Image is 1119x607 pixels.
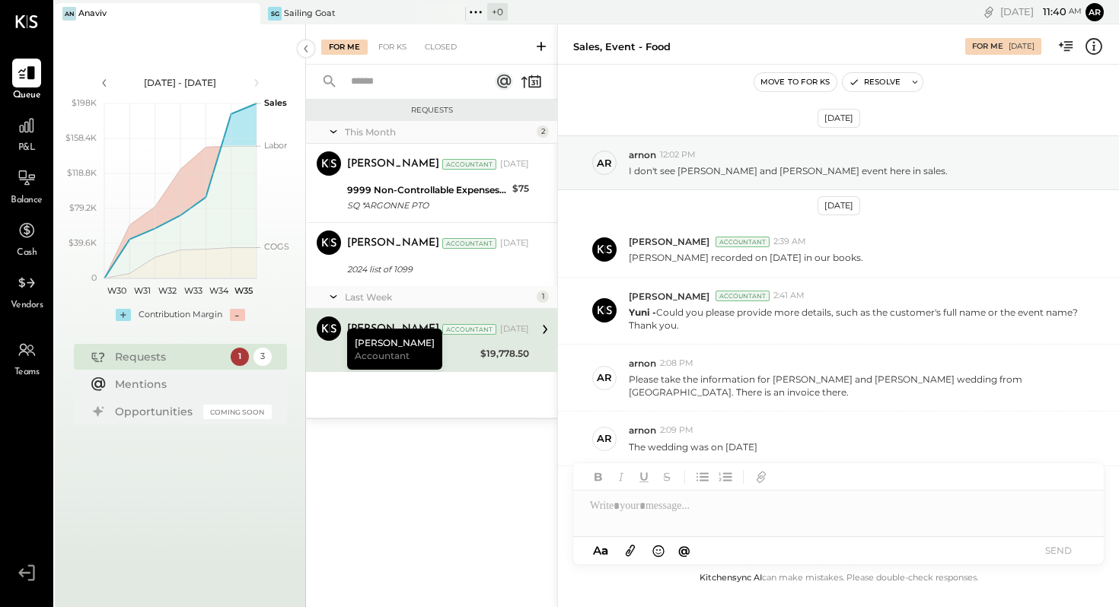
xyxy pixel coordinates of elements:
text: COGS [264,241,289,252]
span: Accountant [355,349,410,362]
a: Vendors [1,269,53,313]
div: Closed [417,40,464,55]
div: ar [597,370,612,385]
button: Unordered List [693,467,713,487]
div: Mentions [115,377,264,392]
div: 9999 Non-Controllable Expenses:Other Income and Expenses:To Be Classified [347,183,508,198]
span: arnon [629,357,656,370]
div: [DATE] - [DATE] [116,76,245,89]
div: [DATE] [500,158,529,170]
div: [PERSON_NAME] [347,157,439,172]
button: Move to for ks [754,73,837,91]
button: Bold [588,467,608,487]
button: Strikethrough [657,467,677,487]
button: Add URL [751,467,771,487]
a: Teams [1,335,53,380]
text: W31 [134,285,151,296]
div: Accountant [442,324,496,335]
div: $19,778.50 [480,346,529,361]
div: + 0 [487,3,508,21]
text: $158.4K [65,132,97,143]
div: [DATE] [1000,5,1082,19]
span: Cash [17,246,37,260]
span: 2:09 PM [660,424,693,437]
div: Accountant [716,237,770,247]
text: $118.8K [67,167,97,178]
span: arnon [629,424,656,437]
div: ar [597,431,612,446]
div: Accountant [442,238,496,249]
div: Opportunities [115,404,196,419]
div: 2 [537,126,549,138]
div: - [230,309,245,321]
button: Underline [634,467,654,487]
div: 1 [231,348,249,366]
text: $79.2K [69,202,97,213]
div: SQ *ARGONNE PTO [347,198,508,213]
span: Balance [11,194,43,208]
button: Resolve [843,73,907,91]
text: $39.6K [69,237,97,248]
a: Cash [1,216,53,260]
text: 0 [91,272,97,283]
span: 11 : 40 [1036,5,1066,19]
div: Last Week [345,291,533,303]
div: + [116,309,131,321]
div: [DATE] [818,109,860,128]
p: Could you please provide more details, such as the customer's full name or the event name? Thank ... [629,306,1083,332]
button: ar [1086,3,1104,21]
div: For Me [321,40,368,55]
text: W30 [107,285,126,296]
button: SEND [1028,540,1089,561]
button: @ [674,541,695,560]
span: P&L [18,141,36,155]
div: ar [597,156,612,170]
text: W34 [209,285,228,296]
div: $75 [512,181,529,196]
text: W35 [234,285,253,296]
span: @ [678,543,690,558]
div: For Me [972,41,1003,52]
div: Accountant [716,291,770,301]
span: [PERSON_NAME] [629,290,709,303]
div: Accountant [442,159,496,170]
p: Please take the information for [PERSON_NAME] and [PERSON_NAME] wedding from [GEOGRAPHIC_DATA]. T... [629,373,1083,399]
div: [PERSON_NAME] [347,329,442,370]
div: 3 [253,348,272,366]
text: $198K [72,97,97,108]
div: [DATE] [500,237,529,249]
span: a [601,543,608,558]
span: Queue [13,89,41,103]
p: I don't see [PERSON_NAME] and [PERSON_NAME] event here in sales. [629,164,948,177]
div: copy link [981,4,996,20]
button: Aa [588,542,613,559]
div: Sailing Goat [284,8,336,20]
p: The wedding was on [DATE] [629,440,757,453]
div: Requests [115,349,223,364]
text: W32 [158,285,177,296]
div: This Month [345,126,533,138]
div: Coming Soon [203,405,272,419]
div: 1 [537,291,549,303]
span: Vendors [11,299,43,313]
span: [PERSON_NAME] [629,235,709,248]
span: 2:41 AM [773,290,805,302]
span: 2:08 PM [660,358,693,370]
div: Anaviv [78,8,107,20]
span: 12:02 PM [660,149,696,161]
div: [PERSON_NAME] [347,236,439,251]
div: Sales, Event - Food [573,40,671,54]
a: Balance [1,164,53,208]
div: An [62,7,76,21]
button: Italic [611,467,631,487]
a: Queue [1,59,53,103]
div: 2024 list of 1099 [347,262,524,277]
span: 2:39 AM [773,236,806,248]
div: Contribution Margin [139,309,222,321]
span: am [1069,6,1082,17]
div: [DATE] [1009,41,1035,52]
div: Requests [314,105,550,116]
div: For KS [371,40,414,55]
text: Sales [264,97,287,108]
button: Ordered List [716,467,735,487]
